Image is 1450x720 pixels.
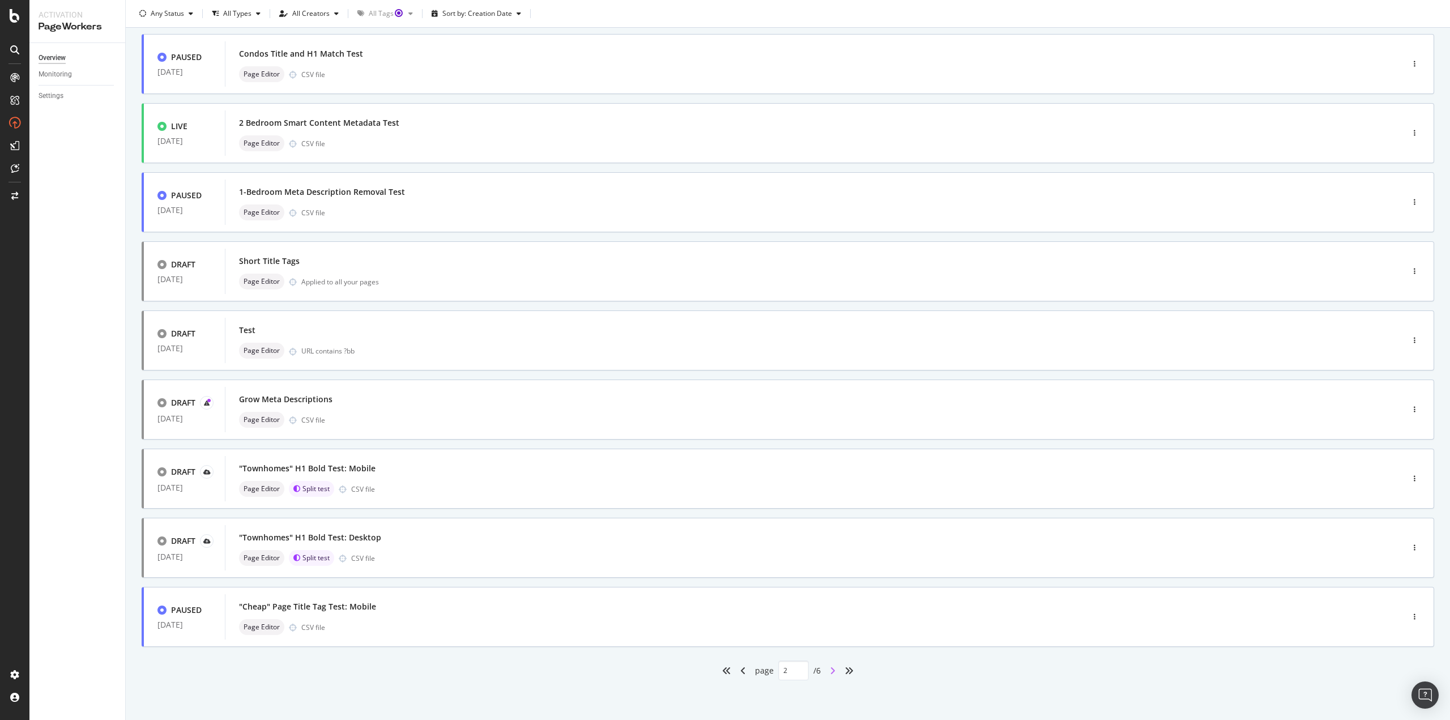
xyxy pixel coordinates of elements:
div: Applied to all your pages [301,277,379,287]
div: [DATE] [157,344,211,353]
span: Page Editor [244,209,280,216]
div: 1-Bedroom Meta Description Removal Test [239,186,405,198]
div: LIVE [171,121,187,132]
span: Page Editor [244,624,280,630]
div: neutral label [239,343,284,359]
div: [DATE] [157,206,211,215]
div: PAUSED [171,52,202,63]
div: DRAFT [171,259,195,270]
div: DRAFT [171,466,195,478]
div: Overview [39,52,66,64]
div: CSV file [351,553,375,563]
div: DRAFT [171,328,195,339]
div: page / 6 [755,661,821,680]
div: All Types [223,10,251,17]
div: 2 Bedroom Smart Content Metadata Test [239,117,399,129]
div: CSV file [351,484,375,494]
div: angle-left [736,662,750,680]
div: [DATE] [157,137,211,146]
div: angle-right [825,662,840,680]
div: Test [239,325,255,336]
div: Any Status [151,10,184,17]
button: All Types [207,5,265,23]
span: Page Editor [244,140,280,147]
div: Settings [39,90,63,102]
div: "Townhomes" H1 Bold Test: Desktop [239,532,381,543]
div: CSV file [301,623,325,632]
div: neutral label [239,619,284,635]
div: neutral label [239,135,284,151]
div: CSV file [301,208,325,218]
a: Monitoring [39,69,117,80]
span: Page Editor [244,71,280,78]
div: PAUSED [171,604,202,616]
div: [DATE] [157,552,211,561]
div: Monitoring [39,69,72,80]
div: PAUSED [171,190,202,201]
div: [DATE] [157,620,211,629]
div: PageWorkers [39,20,116,33]
div: Condos Title and H1 Match Test [239,48,363,59]
div: brand label [289,550,334,566]
div: Open Intercom Messenger [1411,681,1439,709]
div: Tooltip anchor [394,8,404,18]
div: neutral label [239,274,284,289]
div: [DATE] [157,67,211,76]
span: Page Editor [244,347,280,354]
div: URL contains ?bb [301,346,1355,356]
div: CSV file [301,139,325,148]
div: "Cheap" Page Title Tag Test: Mobile [239,601,376,612]
div: CSV file [301,70,325,79]
span: Page Editor [244,485,280,492]
div: All Tags [369,10,404,17]
button: All TagsTooltip anchor [353,5,417,23]
button: Sort by: Creation Date [427,5,526,23]
div: CSV file [301,415,325,425]
div: neutral label [239,481,284,497]
button: All Creators [275,5,343,23]
div: angles-right [840,662,858,680]
div: neutral label [239,550,284,566]
span: Page Editor [244,416,280,423]
div: "Townhomes" H1 Bold Test: Mobile [239,463,376,474]
div: [DATE] [157,414,211,423]
div: Activation [39,9,116,20]
div: angles-left [718,662,736,680]
div: neutral label [239,412,284,428]
span: Split test [302,555,330,561]
div: All Creators [292,10,330,17]
div: Short Title Tags [239,255,300,267]
div: DRAFT [171,535,195,547]
div: [DATE] [157,483,211,492]
button: Any Status [135,5,198,23]
span: Page Editor [244,278,280,285]
a: Settings [39,90,117,102]
div: Sort by: Creation Date [442,10,512,17]
div: [DATE] [157,275,211,284]
span: Split test [302,485,330,492]
span: Page Editor [244,555,280,561]
div: neutral label [239,66,284,82]
div: neutral label [239,205,284,220]
a: Overview [39,52,117,64]
div: brand label [289,481,334,497]
div: DRAFT [171,397,195,408]
div: Grow Meta Descriptions [239,394,332,405]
